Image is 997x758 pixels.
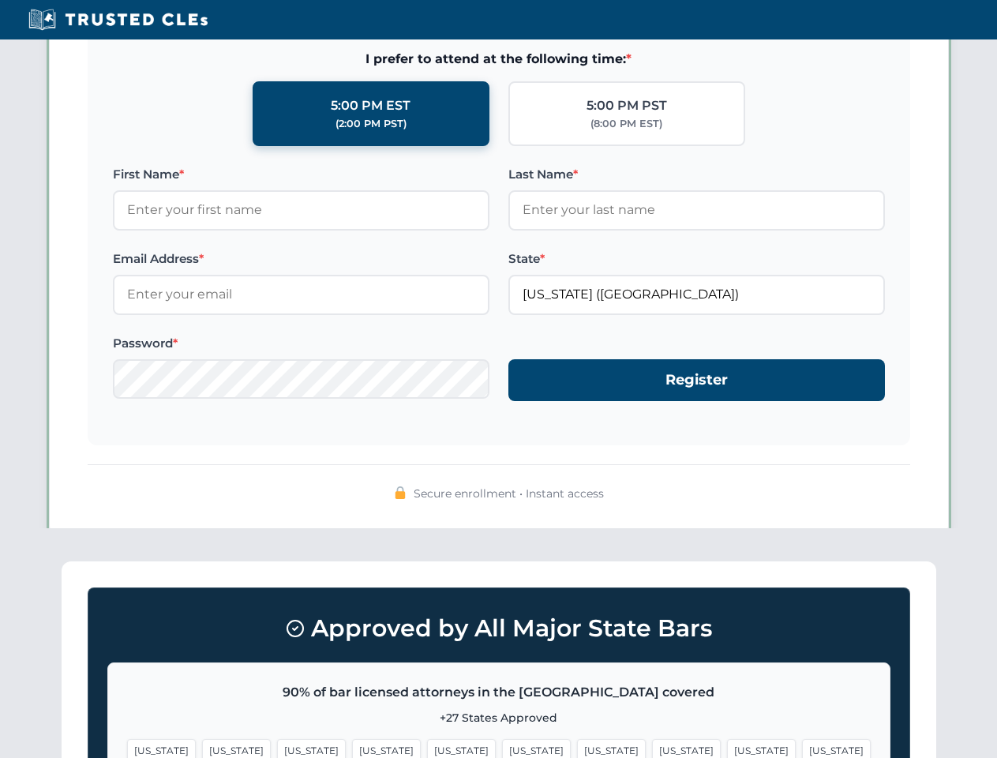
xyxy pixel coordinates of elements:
[508,190,885,230] input: Enter your last name
[107,607,890,650] h3: Approved by All Major State Bars
[335,116,407,132] div: (2:00 PM PST)
[508,359,885,401] button: Register
[127,709,871,726] p: +27 States Approved
[113,334,489,353] label: Password
[587,96,667,116] div: 5:00 PM PST
[508,275,885,314] input: Florida (FL)
[113,165,489,184] label: First Name
[127,682,871,703] p: 90% of bar licensed attorneys in the [GEOGRAPHIC_DATA] covered
[508,250,885,268] label: State
[113,190,489,230] input: Enter your first name
[331,96,410,116] div: 5:00 PM EST
[414,485,604,502] span: Secure enrollment • Instant access
[113,275,489,314] input: Enter your email
[508,165,885,184] label: Last Name
[590,116,662,132] div: (8:00 PM EST)
[113,250,489,268] label: Email Address
[24,8,212,32] img: Trusted CLEs
[113,49,885,69] span: I prefer to attend at the following time:
[394,486,407,499] img: 🔒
